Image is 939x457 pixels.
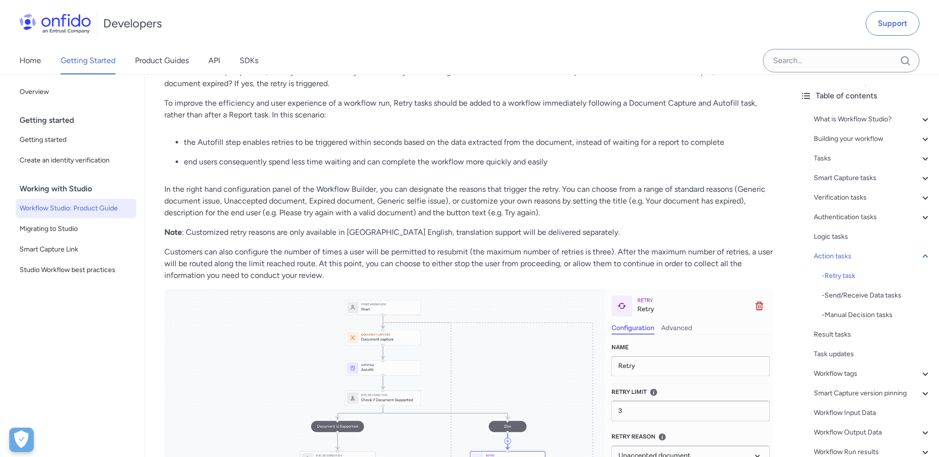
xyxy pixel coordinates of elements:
[814,427,931,438] a: Workflow Output Data
[16,199,136,218] a: Workflow Studio: Product Guide
[16,82,136,102] a: Overview
[20,244,133,255] span: Smart Capture Link
[103,16,162,31] h1: Developers
[20,223,133,235] span: Migrating to Studio
[20,134,133,146] span: Getting started
[164,183,773,219] p: In the right hand configuration panel of the Workflow Builder, you can designate the reasons that...
[822,270,931,282] a: -Retry task
[184,137,773,148] p: the Autofill step enables retries to be triggered within seconds based on the data extracted from...
[822,290,931,301] div: - Send/Receive Data tasks
[814,172,931,184] a: Smart Capture tasks
[184,156,773,168] p: end users consequently spend less time waiting and can complete the workflow more quickly and easily
[164,227,773,238] p: : Customized retry reasons are only available in [GEOGRAPHIC_DATA] English, translation support w...
[16,130,136,150] a: Getting started
[61,47,115,74] a: Getting Started
[814,231,931,243] a: Logic tasks
[20,14,91,33] img: Onfido Logo
[16,240,136,259] a: Smart Capture Link
[16,151,136,170] a: Create an identity verification
[9,428,34,452] div: Cookie Preferences
[814,153,931,164] a: Tasks
[763,49,919,72] input: Onfido search input field
[800,90,931,102] div: Table of contents
[16,260,136,280] a: Studio Workflow best practices
[866,11,919,36] a: Support
[164,246,773,281] p: Customers can also configure the number of times a user will be permitted to resubmit (the maximu...
[822,290,931,301] a: -Send/Receive Data tasks
[814,407,931,419] a: Workflow Input Data
[822,270,931,282] div: - Retry task
[814,114,931,125] a: What is Workflow Studio?
[814,251,931,262] a: Action tasks
[822,309,931,321] a: -Manual Decision tasks
[20,264,133,276] span: Studio Workflow best practices
[814,192,931,204] a: Verification tasks
[164,228,182,237] strong: Note
[16,219,136,239] a: Migrating to Studio
[9,428,34,452] button: Open Preferences
[814,388,931,399] a: Smart Capture version pinning
[814,211,931,223] a: Authentication tasks
[164,97,773,121] p: To improve the efficiency and user experience of a workflow run, Retry tasks should be added to a...
[814,348,931,360] a: Task updates
[20,86,133,98] span: Overview
[814,368,931,380] a: Workflow tags
[822,309,931,321] div: - Manual Decision tasks
[135,47,189,74] a: Product Guides
[240,47,258,74] a: SDKs
[164,66,773,90] p: From a workflow perspective, a Retry task should always immediately follow a Logic task in order ...
[20,179,140,199] div: Working with Studio
[814,329,931,341] a: Result tasks
[20,155,133,166] span: Create an identity verification
[814,133,931,145] a: Building your workflow
[20,111,140,130] div: Getting started
[20,203,133,214] span: Workflow Studio: Product Guide
[20,47,41,74] a: Home
[208,47,220,74] a: API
